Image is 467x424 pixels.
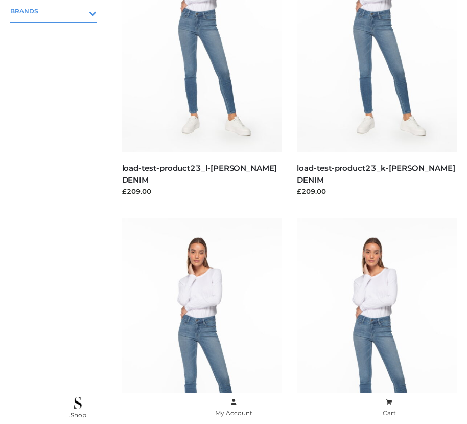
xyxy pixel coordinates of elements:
[74,397,82,409] img: .Shop
[122,163,277,185] a: load-test-product23_l-[PERSON_NAME] DENIM
[311,396,467,419] a: Cart
[156,396,312,419] a: My Account
[69,411,86,419] span: .Shop
[297,163,455,185] a: load-test-product23_k-[PERSON_NAME] DENIM
[215,409,252,417] span: My Account
[10,5,97,17] span: BRANDS
[383,409,396,417] span: Cart
[297,186,457,196] div: £209.00
[122,186,282,196] div: £209.00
